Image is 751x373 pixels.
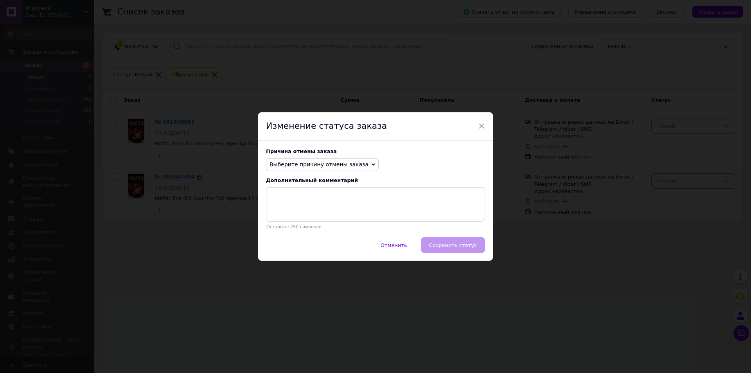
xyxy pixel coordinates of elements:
[266,224,485,229] p: Осталось: 250 символов
[266,177,485,183] div: Дополнительный комментарий
[269,161,368,168] span: Выберите причину отмены заказа
[372,237,415,253] button: Отменить
[258,112,493,141] div: Изменение статуса заказа
[266,148,485,154] div: Причина отмены заказа
[381,242,407,248] span: Отменить
[478,119,485,133] span: ×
